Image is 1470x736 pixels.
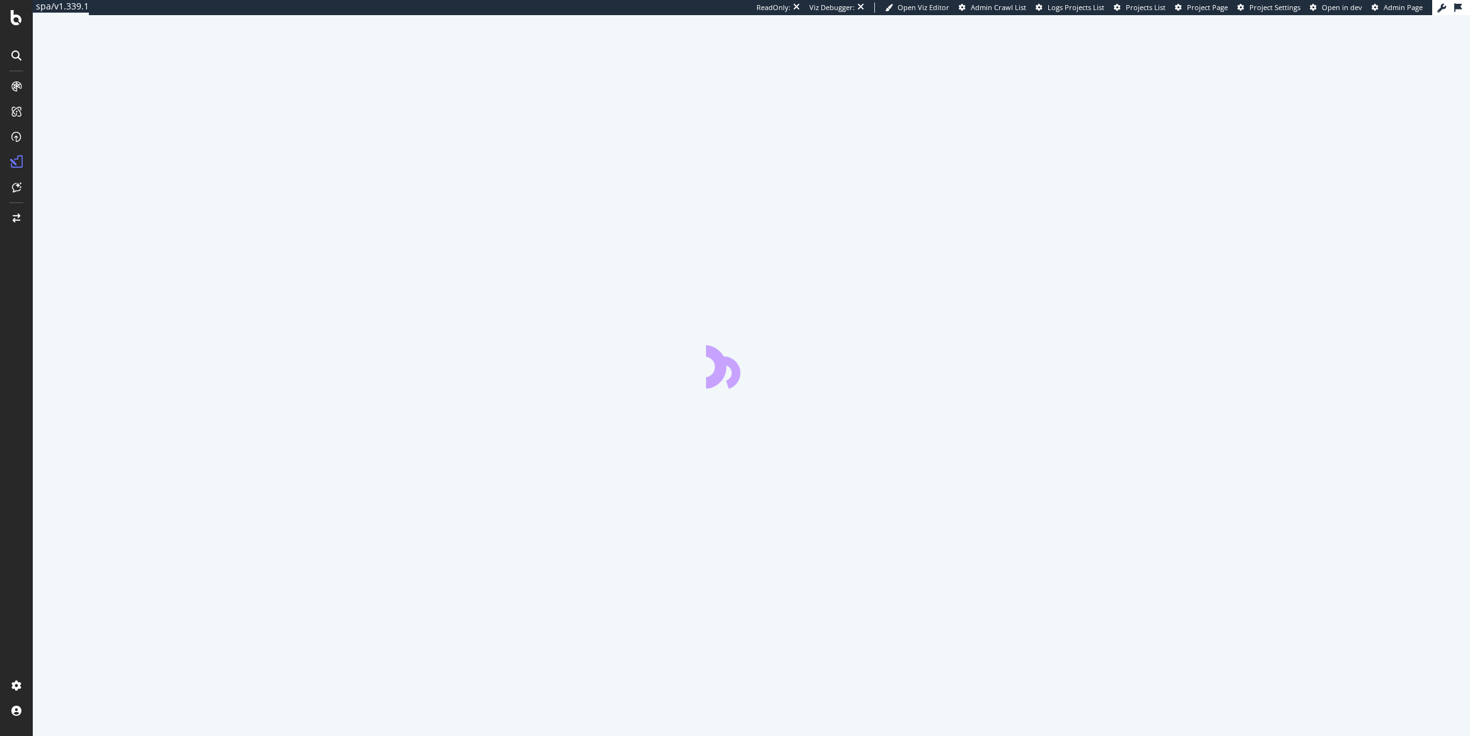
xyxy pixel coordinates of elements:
[1048,3,1104,12] span: Logs Projects List
[706,343,797,388] div: animation
[1372,3,1423,13] a: Admin Page
[1310,3,1362,13] a: Open in dev
[959,3,1026,13] a: Admin Crawl List
[1322,3,1362,12] span: Open in dev
[1249,3,1300,12] span: Project Settings
[1036,3,1104,13] a: Logs Projects List
[971,3,1026,12] span: Admin Crawl List
[809,3,855,13] div: Viz Debugger:
[1126,3,1166,12] span: Projects List
[1175,3,1228,13] a: Project Page
[1384,3,1423,12] span: Admin Page
[1187,3,1228,12] span: Project Page
[1237,3,1300,13] a: Project Settings
[1114,3,1166,13] a: Projects List
[898,3,949,12] span: Open Viz Editor
[885,3,949,13] a: Open Viz Editor
[756,3,790,13] div: ReadOnly:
